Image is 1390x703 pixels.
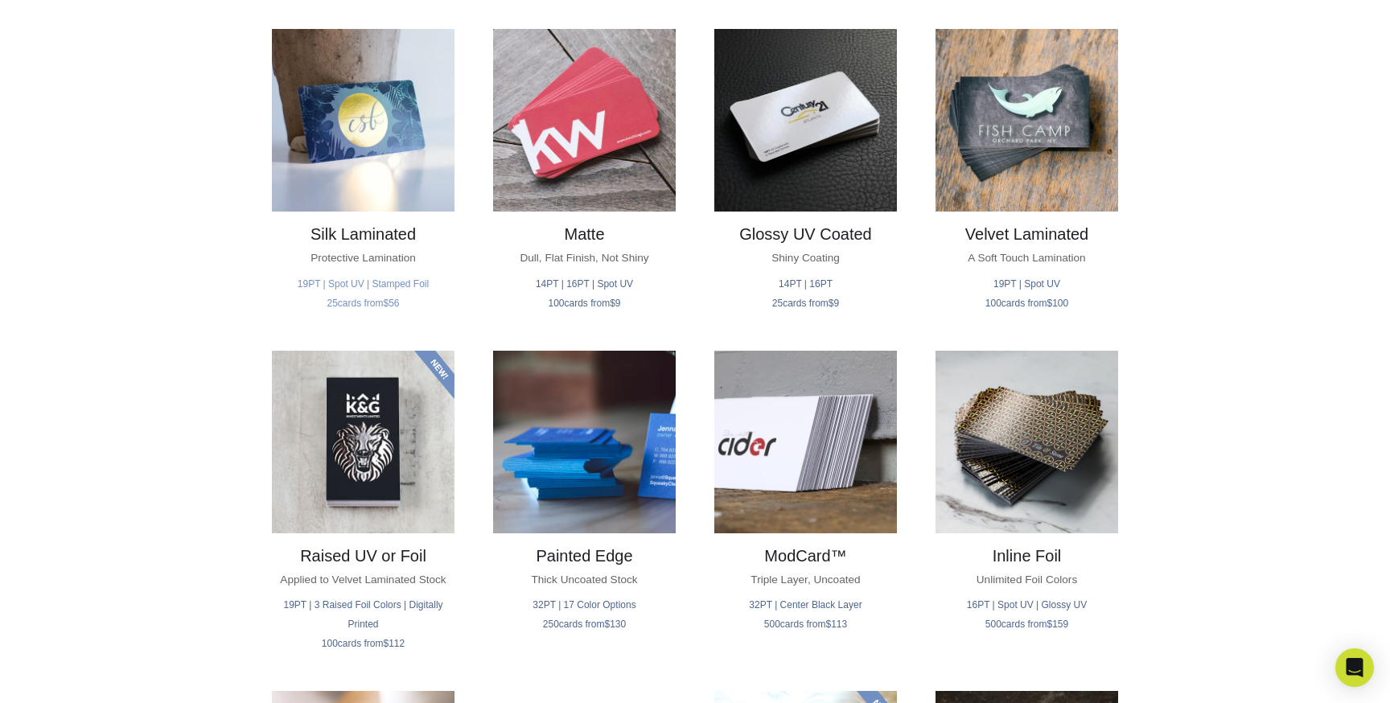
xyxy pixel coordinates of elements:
[714,572,897,588] p: Triple Layer, Uncoated
[1335,648,1374,687] div: Open Intercom Messenger
[936,224,1118,244] h2: Velvet Laminated
[272,546,454,565] h2: Raised UV or Foil
[493,546,676,565] h2: Painted Edge
[548,298,620,309] small: cards from
[543,619,626,630] small: cards from
[283,599,442,630] small: 19PT | 3 Raised Foil Colors | Digitally Printed
[772,298,839,309] small: cards from
[272,224,454,244] h2: Silk Laminated
[993,278,1060,290] small: 19PT | Spot UV
[831,619,847,630] span: 113
[533,599,635,610] small: 32PT | 17 Color Options
[1052,298,1068,309] span: 100
[1052,619,1068,630] span: 159
[714,351,897,672] a: ModCard™ Business Cards ModCard™ Triple Layer, Uncoated 32PT | Center Black Layer 500cards from$113
[714,224,897,244] h2: Glossy UV Coated
[272,572,454,588] p: Applied to Velvet Laminated Stock
[826,619,832,630] span: $
[610,619,626,630] span: 130
[936,351,1118,533] img: Inline Foil Business Cards
[493,250,676,266] p: Dull, Flat Finish, Not Shiny
[493,224,676,244] h2: Matte
[610,298,615,309] span: $
[936,29,1118,212] img: Velvet Laminated Business Cards
[985,298,1068,309] small: cards from
[615,298,621,309] span: 9
[764,619,847,630] small: cards from
[536,278,633,290] small: 14PT | 16PT | Spot UV
[936,546,1118,565] h2: Inline Foil
[493,351,676,533] img: Painted Edge Business Cards
[936,351,1118,672] a: Inline Foil Business Cards Inline Foil Unlimited Foil Colors 16PT | Spot UV | Glossy UV 500cards ...
[493,351,676,672] a: Painted Edge Business Cards Painted Edge Thick Uncoated Stock 32PT | 17 Color Options 250cards fr...
[384,638,389,649] span: $
[1047,619,1053,630] span: $
[543,619,559,630] span: 250
[493,572,676,588] p: Thick Uncoated Stock
[327,298,399,309] small: cards from
[272,29,454,331] a: Silk Laminated Business Cards Silk Laminated Protective Lamination 19PT | Spot UV | Stamped Foil ...
[1047,298,1053,309] span: $
[4,654,137,697] iframe: Google Customer Reviews
[384,298,389,309] span: $
[714,29,897,212] img: Glossy UV Coated Business Cards
[714,250,897,266] p: Shiny Coating
[714,29,897,331] a: Glossy UV Coated Business Cards Glossy UV Coated Shiny Coating 14PT | 16PT 25cards from$9
[764,619,780,630] span: 500
[714,546,897,565] h2: ModCard™
[967,599,1087,610] small: 16PT | Spot UV | Glossy UV
[985,619,1001,630] span: 500
[389,638,405,649] span: 112
[272,351,454,672] a: Raised UV or Foil Business Cards Raised UV or Foil Applied to Velvet Laminated Stock 19PT | 3 Rai...
[389,298,399,309] span: 56
[936,250,1118,266] p: A Soft Touch Lamination
[936,29,1118,331] a: Velvet Laminated Business Cards Velvet Laminated A Soft Touch Lamination 19PT | Spot UV 100cards ...
[322,638,338,649] span: 100
[779,278,833,290] small: 14PT | 16PT
[829,298,834,309] span: $
[985,298,1001,309] span: 100
[548,298,564,309] span: 100
[749,599,862,610] small: 32PT | Center Black Layer
[605,619,611,630] span: $
[985,619,1068,630] small: cards from
[272,250,454,266] p: Protective Lamination
[714,351,897,533] img: ModCard™ Business Cards
[834,298,840,309] span: 9
[327,298,337,309] span: 25
[936,572,1118,588] p: Unlimited Foil Colors
[772,298,783,309] span: 25
[493,29,676,212] img: Matte Business Cards
[493,29,676,331] a: Matte Business Cards Matte Dull, Flat Finish, Not Shiny 14PT | 16PT | Spot UV 100cards from$9
[414,351,454,399] img: New Product
[272,29,454,212] img: Silk Laminated Business Cards
[322,638,405,649] small: cards from
[272,351,454,533] img: Raised UV or Foil Business Cards
[298,278,429,290] small: 19PT | Spot UV | Stamped Foil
